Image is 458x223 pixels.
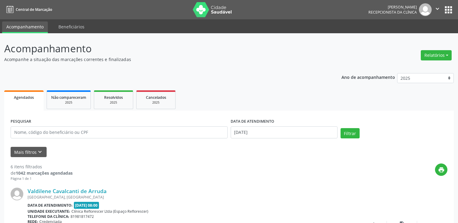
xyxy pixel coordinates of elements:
img: img [11,188,23,200]
b: Telefone da clínica: [28,214,69,219]
div: de [11,170,73,176]
p: Acompanhamento [4,41,319,56]
span: [DATE] 08:00 [74,202,99,209]
label: PESQUISAR [11,117,31,126]
span: Não compareceram [51,95,86,100]
i: print [438,166,445,173]
input: Selecione um intervalo [231,126,338,138]
div: Página 1 de 1 [11,176,73,181]
a: Acompanhamento [2,21,48,33]
button: apps [443,5,454,15]
span: Central de Marcação [16,7,52,12]
i: keyboard_arrow_down [37,149,43,155]
div: 2025 [98,100,129,105]
b: Data de atendimento: [28,203,73,208]
strong: 1042 marcações agendadas [16,170,73,176]
a: Valdilene Cavalcanti de Arruda [28,188,107,194]
span: Cancelados [146,95,166,100]
button:  [432,3,443,16]
span: Agendados [14,95,34,100]
span: Resolvidos [104,95,123,100]
div: [GEOGRAPHIC_DATA], [GEOGRAPHIC_DATA] [28,195,357,200]
p: Acompanhe a situação das marcações correntes e finalizadas [4,56,319,63]
button: Mais filtroskeyboard_arrow_down [11,147,47,157]
button: Relatórios [421,50,452,60]
b: Unidade executante: [28,209,70,214]
input: Nome, código do beneficiário ou CPF [11,126,228,138]
div: [PERSON_NAME] [368,5,417,10]
a: Central de Marcação [4,5,52,15]
span: 81981817472 [71,214,94,219]
span: Clínica Reflorescer Ltda (Espaço Reflorescer) [71,209,148,214]
span: Recepcionista da clínica [368,10,417,15]
button: Filtrar [341,128,360,138]
button: print [435,163,447,176]
label: DATA DE ATENDIMENTO [231,117,274,126]
div: 2025 [51,100,86,105]
a: Beneficiários [54,21,89,32]
p: Ano de acompanhamento [341,73,395,81]
i:  [434,5,441,12]
div: 2025 [141,100,171,105]
img: img [419,3,432,16]
div: 6 itens filtrados [11,163,73,170]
